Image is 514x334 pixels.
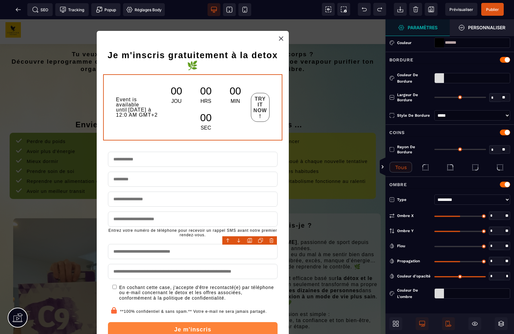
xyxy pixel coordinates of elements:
span: Ouvrir les calques [495,317,508,330]
img: bottom-right-radius.9d9d0345.svg [471,163,479,171]
button: Je m'inscris [108,303,278,317]
span: Ombre X [397,212,414,219]
span: Retour [12,3,25,16]
img: top-left-radius.822a4e29.svg [421,163,430,171]
text: **100% confidentiel & sans spam.** Votre e-mail ne sera jamais partagé. [120,288,269,296]
p: Ombre [389,181,407,188]
span: Enregistrer le contenu [481,3,504,16]
span: Afficher le mobile [442,317,455,330]
div: Couleur de bordure [397,72,431,85]
p: Bordure [389,56,413,64]
span: Flou [397,243,405,249]
span: Voir les composants [322,3,335,16]
span: Enregistrer [425,3,438,16]
strong: Personnaliser [468,25,505,30]
span: Métadata SEO [27,3,53,16]
span: Event is available until [116,77,139,93]
span: Couleur d'opacité [397,273,430,279]
text: Entrez votre numéro de téléphone pour recevoir un rappel SMS avant notre premier rendez-vous. [108,207,278,220]
span: Propagation [397,258,420,264]
text: En cochant cette case, j'accepte d'être recontacté(e) par téléphone ou e-mail concernant le detox... [119,264,274,283]
span: SEO [32,6,48,13]
span: Créer une alerte modale [91,3,120,16]
span: Prévisualiser [449,7,473,12]
span: Voir tablette [223,3,236,16]
span: Afficher les vues [385,158,392,177]
h2: Je m'inscris gratuitement à la detox🌿 [103,28,282,55]
div: HRS [198,79,214,85]
span: Ouvrir les blocs [389,317,402,330]
span: Importer [394,3,407,16]
span: Tracking [60,6,84,13]
span: Aperçu [445,3,477,16]
div: Couleur [397,40,431,46]
span: Rétablir [373,3,386,16]
strong: Paramètres [408,25,438,30]
span: Ouvrir le gestionnaire de styles [385,19,450,36]
div: Couleur de l'ombre [397,287,431,300]
span: Code de suivi [55,3,89,16]
div: 00 [198,91,214,106]
span: Afficher le desktop [416,317,429,330]
span: Favicon [123,3,165,16]
img: top-right-radius.9e58d49b.svg [446,163,454,171]
div: 00 [227,65,244,79]
span: Masquer le bloc [468,317,481,330]
div: 00 [168,65,185,79]
span: Voir mobile [238,3,251,16]
span: Ouvrir le gestionnaire de styles [450,19,514,36]
span: Popup [96,6,116,13]
div: SEC [198,106,214,112]
div: 00 [198,65,214,79]
div: JOU [168,79,185,85]
span: Publier [486,7,499,12]
div: MIN [227,79,244,85]
span: Rayon de bordure [397,144,431,155]
span: [DATE] à 12:0 AM GMT+2 [116,88,158,98]
button: TRY IT NOW! [251,74,270,103]
span: Type [397,196,406,203]
span: Ombre Y [397,228,414,234]
span: Nettoyage [409,3,422,16]
a: Close [276,14,286,24]
img: bottom-left-radius.301b1bf6.svg [496,163,504,171]
span: Défaire [358,3,371,16]
span: Largeur de bordure [397,92,431,103]
span: Voir bureau [208,3,220,16]
span: Capture d'écran [337,3,350,16]
p: Coins [389,129,405,136]
span: Réglages Body [126,6,162,13]
div: Style de bordure [397,112,431,119]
